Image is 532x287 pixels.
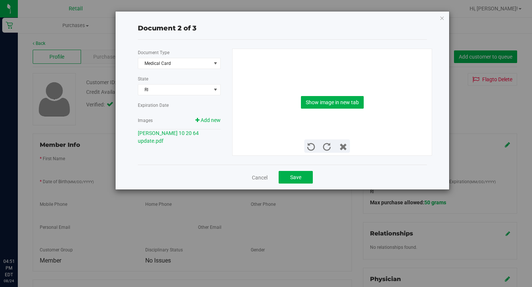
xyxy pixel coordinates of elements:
[138,117,153,124] label: Images
[138,85,220,95] span: RI
[138,23,427,33] div: Document 2 of 3
[301,96,364,109] button: Show image in new tab
[138,102,169,109] label: Expiration Date
[138,76,148,82] label: State
[138,58,211,69] span: Medical Card
[138,49,169,56] label: Document Type
[290,174,301,180] span: Save
[7,228,30,250] iframe: Resource center
[279,171,313,184] button: Save
[252,174,267,181] a: Cancel
[201,117,221,123] span: Add new
[138,130,199,144] a: [PERSON_NAME] 10 20 64 update.pdf
[211,58,220,69] span: select
[195,117,221,123] a: Add new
